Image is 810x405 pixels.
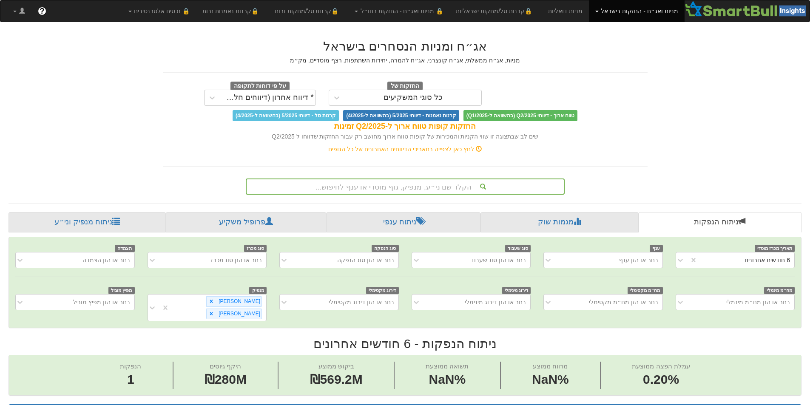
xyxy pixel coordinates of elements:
[542,0,589,22] a: מניות דואליות
[463,110,577,121] span: טווח ארוך - דיווחי Q2/2025 (בהשוואה ל-Q1/2025)
[426,363,469,370] span: תשואה ממוצעת
[156,145,654,153] div: לחץ כאן לצפייה בתאריכי הדיווחים האחרונים של כל הגופים
[196,0,268,22] a: 🔒קרנות נאמנות זרות
[268,0,348,22] a: 🔒קרנות סל/מחקות זרות
[122,0,196,22] a: 🔒 נכסים אלטרנטיבים
[233,110,339,121] span: קרנות סל - דיווחי 5/2025 (בהשוואה ל-4/2025)
[326,212,480,232] a: ניתוח ענפי
[163,57,648,64] h5: מניות, אג״ח ממשלתי, אג״ח קונצרני, אג״ח להמרה, יחידות השתתפות, רצף מוסדיים, מק״מ
[632,363,690,370] span: עמלת הפצה ממוצעת
[632,371,690,389] span: 0.20%
[384,93,443,102] div: כל סוגי המשקיעים
[73,298,130,306] div: בחר או הזן מפיץ מוביל
[163,121,648,132] div: החזקות קופות טווח ארוך ל-Q2/2025 זמינות
[9,212,166,232] a: ניתוח מנפיק וני״ע
[166,212,326,232] a: פרופיל משקיע
[745,256,790,264] div: 6 חודשים אחרונים
[426,371,469,389] span: NaN%
[533,363,568,370] span: מרווח ממוצע
[216,297,261,306] div: [PERSON_NAME]
[120,371,141,389] span: 1
[372,245,399,252] span: סוג הנפקה
[387,82,423,91] span: החזקות של
[348,0,449,22] a: 🔒 מניות ואג״ח - החזקות בחו״ל
[31,0,53,22] a: ?
[343,110,459,121] span: קרנות נאמנות - דיווחי 5/2025 (בהשוואה ל-4/2025)
[40,7,44,15] span: ?
[639,212,801,232] a: ניתוח הנפקות
[211,256,262,264] div: בחר או הזן סוג מכרז
[108,287,135,294] span: מפיץ מוביל
[329,298,394,306] div: בחר או הזן דירוג מקסימלי
[337,256,394,264] div: בחר או הזן סוג הנפקה
[480,212,638,232] a: מגמות שוק
[650,245,663,252] span: ענף
[366,287,399,294] span: דירוג מקסימלי
[449,0,541,22] a: 🔒קרנות סל/מחקות ישראליות
[532,371,569,389] span: NaN%
[685,0,810,17] img: Smartbull
[120,363,141,370] span: הנפקות
[726,298,790,306] div: בחר או הזן מח״מ מינמלי
[210,363,241,370] span: היקף גיוסים
[755,245,795,252] span: תאריך מכרז מוסדי
[310,372,363,386] span: ₪569.2M
[115,245,135,252] span: הצמדה
[222,93,314,102] div: * דיווח אחרון (דיווחים חלקיים)
[619,256,658,264] div: בחר או הזן ענף
[502,287,531,294] span: דירוג מינימלי
[465,298,526,306] div: בחר או הזן דירוג מינימלי
[216,309,261,319] div: [PERSON_NAME]
[628,287,663,294] span: מח״מ מקסימלי
[244,245,267,252] span: סוג מכרז
[764,287,795,294] span: מח״מ מינמלי
[82,256,130,264] div: בחר או הזן הצמדה
[205,372,247,386] span: ₪280M
[249,287,267,294] span: מנפיק
[230,82,290,91] span: על פי דוחות לתקופה
[163,39,648,53] h2: אג״ח ומניות הנסחרים בישראל
[471,256,526,264] div: בחר או הזן סוג שעבוד
[589,0,685,22] a: מניות ואג״ח - החזקות בישראל
[318,363,354,370] span: ביקוש ממוצע
[9,337,801,351] h2: ניתוח הנפקות - 6 חודשים אחרונים
[589,298,658,306] div: בחר או הזן מח״מ מקסימלי
[163,132,648,141] div: שים לב שבתצוגה זו שווי הקניות והמכירות של קופות טווח ארוך מחושב רק עבור החזקות שדווחו ל Q2/2025
[247,179,564,194] div: הקלד שם ני״ע, מנפיק, גוף מוסדי או ענף לחיפוש...
[505,245,531,252] span: סוג שעבוד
